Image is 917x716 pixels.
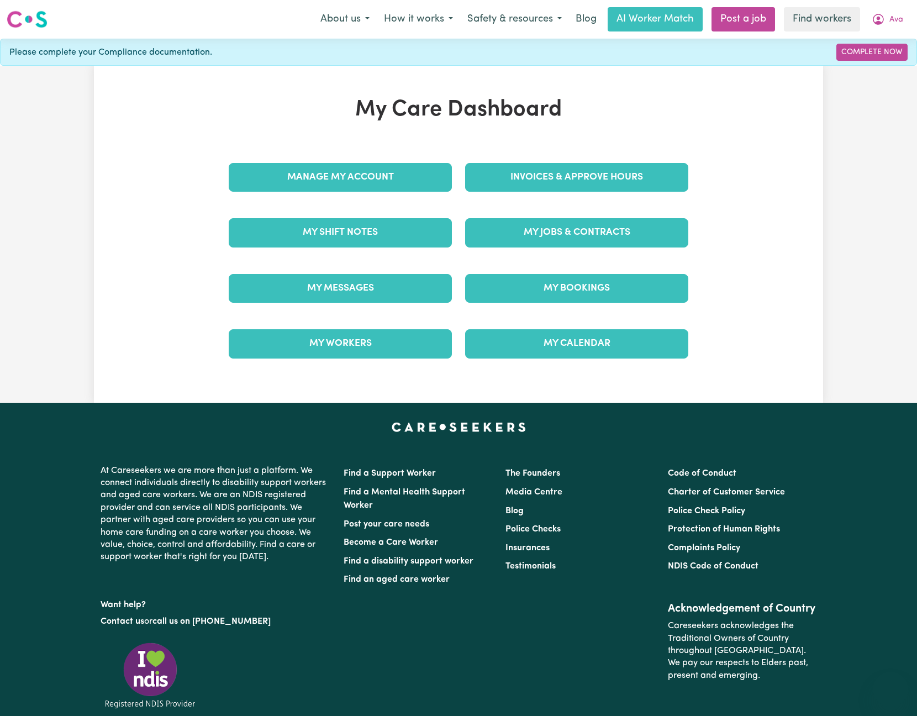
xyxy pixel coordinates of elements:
[505,488,562,497] a: Media Centre
[222,97,695,123] h1: My Care Dashboard
[7,7,48,32] a: Careseekers logo
[668,525,780,534] a: Protection of Human Rights
[344,557,473,566] a: Find a disability support worker
[505,507,524,515] a: Blog
[101,611,330,632] p: or
[344,469,436,478] a: Find a Support Worker
[505,544,550,552] a: Insurances
[569,7,603,31] a: Blog
[344,575,450,584] a: Find an aged care worker
[889,14,903,26] span: Ava
[101,641,200,710] img: Registered NDIS provider
[101,617,144,626] a: Contact us
[836,44,908,61] a: Complete Now
[712,7,775,31] a: Post a job
[668,507,745,515] a: Police Check Policy
[873,672,908,707] iframe: Button to launch messaging window
[9,46,212,59] span: Please complete your Compliance documentation.
[229,163,452,192] a: Manage My Account
[668,615,816,686] p: Careseekers acknowledges the Traditional Owners of Country throughout [GEOGRAPHIC_DATA]. We pay o...
[152,617,271,626] a: call us on [PHONE_NUMBER]
[608,7,703,31] a: AI Worker Match
[668,562,758,571] a: NDIS Code of Conduct
[465,163,688,192] a: Invoices & Approve Hours
[7,9,48,29] img: Careseekers logo
[784,7,860,31] a: Find workers
[505,525,561,534] a: Police Checks
[344,520,429,529] a: Post your care needs
[229,218,452,247] a: My Shift Notes
[392,423,526,431] a: Careseekers home page
[465,218,688,247] a: My Jobs & Contracts
[344,538,438,547] a: Become a Care Worker
[505,469,560,478] a: The Founders
[465,274,688,303] a: My Bookings
[229,274,452,303] a: My Messages
[313,8,377,31] button: About us
[344,488,465,510] a: Find a Mental Health Support Worker
[460,8,569,31] button: Safety & resources
[465,329,688,358] a: My Calendar
[668,544,740,552] a: Complaints Policy
[668,488,785,497] a: Charter of Customer Service
[668,469,736,478] a: Code of Conduct
[229,329,452,358] a: My Workers
[101,460,330,568] p: At Careseekers we are more than just a platform. We connect individuals directly to disability su...
[865,8,910,31] button: My Account
[505,562,556,571] a: Testimonials
[668,602,816,615] h2: Acknowledgement of Country
[377,8,460,31] button: How it works
[101,594,330,611] p: Want help?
